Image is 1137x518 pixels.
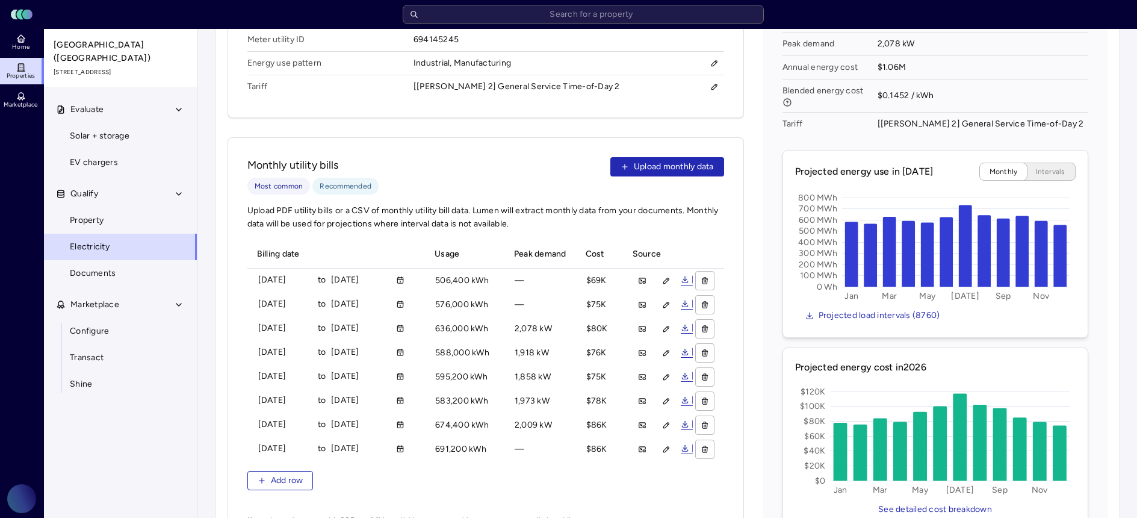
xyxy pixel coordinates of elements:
[247,157,379,173] span: Monthly utility bills
[247,75,414,98] span: Tariff
[247,52,414,75] span: Energy use pattern
[581,416,613,434] span: $86K
[430,392,494,410] span: 583,200 kWh
[271,474,303,487] span: Add row
[581,392,613,410] span: $78K
[54,39,188,65] span: [GEOGRAPHIC_DATA] ([GEOGRAPHIC_DATA])
[799,260,837,270] text: 200 MWh
[804,416,825,426] text: $80K
[430,344,494,362] span: 588,000 kWh
[919,291,936,301] text: May
[318,415,326,434] span: to
[430,320,494,338] span: 636,000 kWh
[43,371,197,398] a: Shine
[247,28,414,52] span: Meter utility ID
[70,267,116,280] span: Documents
[70,378,92,391] span: Shine
[872,485,887,495] text: Mar
[510,272,566,290] span: —
[255,180,303,192] span: Most common
[510,440,566,458] span: —
[70,351,104,364] span: Transact
[804,461,825,471] text: $20K
[320,180,371,192] span: Recommended
[610,157,724,176] button: Upload monthly data
[800,401,825,411] text: $100K
[43,345,197,371] a: Transact
[54,67,188,77] span: [STREET_ADDRESS]
[510,416,566,434] span: 2,009 kW
[799,215,837,225] text: 600 MWh
[70,129,129,143] span: Solar + storage
[430,272,494,290] span: 506,400 kWh
[504,240,576,269] th: Peak demand
[430,296,494,314] span: 576,000 kWh
[819,309,940,322] span: Projected load intervals (8760)
[576,240,623,269] th: Cost
[70,325,109,338] span: Configure
[804,431,825,442] text: $60K
[782,113,878,136] span: Tariff
[12,43,29,51] span: Home
[795,306,950,325] button: Projected load intervals (8760)
[70,156,118,169] span: EV chargers
[800,270,837,281] text: 100 MWh
[70,187,98,201] span: Qualify
[878,80,1088,113] span: $0.1452 / kWh
[990,167,1018,176] span: Monthly
[318,343,326,362] span: to
[318,270,326,290] span: to
[414,80,620,93] div: [[PERSON_NAME] 2] General Service Time-of-Day 2
[581,320,613,338] span: $80K
[43,149,197,176] a: EV chargers
[43,207,197,234] a: Property
[581,272,613,290] span: $69K
[44,96,198,123] button: Evaluate
[844,291,858,301] text: Jan
[403,5,764,24] input: Search for a property
[795,164,934,179] span: Projected energy use in [DATE]
[581,296,613,314] span: $75K
[510,392,566,410] span: 1,973 kW
[430,368,494,386] span: 595,200 kWh
[70,240,110,254] span: Electricity
[878,56,1088,80] span: $1.06M
[581,440,613,458] span: $86K
[510,368,566,386] span: 1,858 kW
[782,33,878,56] span: Peak demand
[318,367,326,386] span: to
[7,72,36,80] span: Properties
[43,234,197,260] a: Electricity
[247,471,314,490] button: Add row
[1035,167,1065,176] span: Intervals
[70,214,104,227] span: Property
[43,260,197,287] a: Documents
[70,103,104,116] span: Evaluate
[318,319,326,338] span: to
[801,387,825,397] text: $120K
[912,485,929,495] text: May
[795,360,1076,379] span: Projected energy cost in 2026
[247,204,724,231] span: Upload PDF utility bills or a CSV of monthly utility bill data. Lumen will extract monthly data f...
[510,296,566,314] span: —
[425,240,504,269] th: Usage
[581,368,613,386] span: $75K
[992,485,1008,495] text: Sep
[414,54,724,73] div: Industrial, Manufacturing
[799,226,837,236] text: 500 MWh
[833,485,847,495] text: Jan
[814,476,825,486] text: $0
[43,318,197,345] a: Configure
[510,320,566,338] span: 2,078 kW
[816,282,837,292] text: 0 Wh
[878,117,1084,131] div: [[PERSON_NAME] 2] General Service Time-of-Day 2
[430,440,494,458] span: 691,200 kWh
[4,101,37,108] span: Marketplace
[1031,485,1048,495] text: Nov
[946,485,974,495] text: [DATE]
[951,291,979,301] text: [DATE]
[318,439,326,458] span: to
[430,416,494,434] span: 674,400 kWh
[799,204,837,214] text: 700 MWh
[804,446,825,456] text: $40K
